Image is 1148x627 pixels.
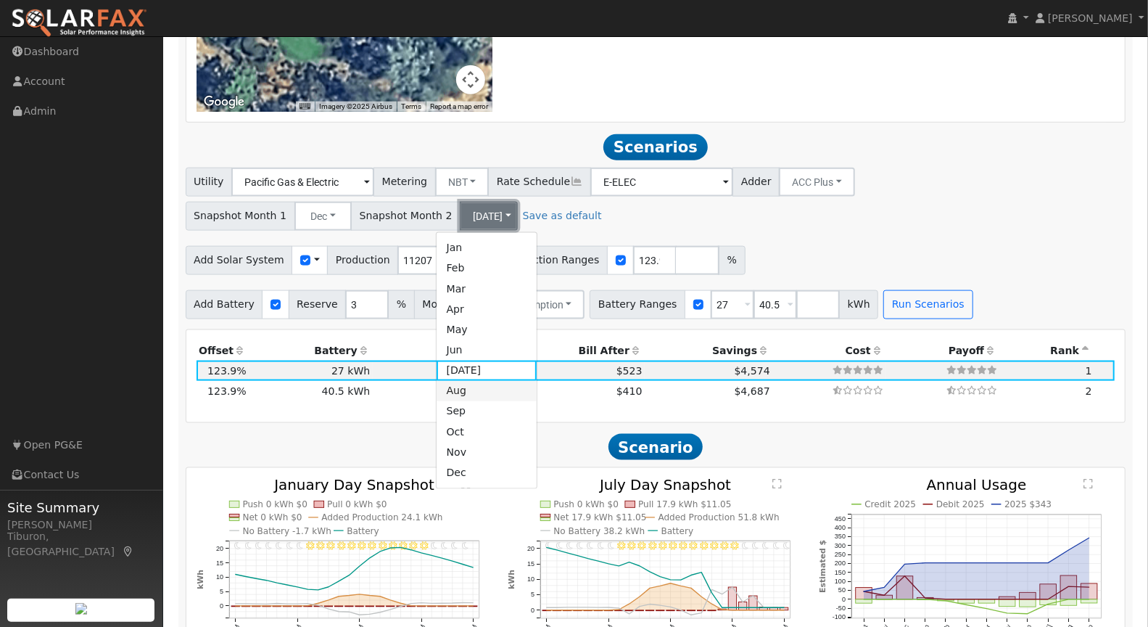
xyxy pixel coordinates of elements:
circle: onclick="" [234,574,237,577]
rect: onclick="" [1020,600,1036,607]
circle: onclick="" [945,562,948,565]
rect: onclick="" [979,600,996,604]
i: 7PM - Clear [742,542,748,550]
circle: onclick="" [471,567,474,570]
text: 200 [835,560,846,567]
text: 10 [216,574,223,581]
text: 150 [835,570,846,577]
circle: onclick="" [648,604,651,607]
circle: onclick="" [904,575,907,578]
rect: onclick="" [999,597,1016,600]
text: 250 [835,552,846,559]
span: Production Ranges [496,246,608,275]
i: 12PM - Clear [358,542,366,550]
circle: onclick="" [883,599,886,602]
i: 9AM - Clear [326,542,334,550]
i: 5PM - Clear [409,542,417,550]
circle: onclick="" [597,560,600,563]
circle: onclick="" [638,596,641,599]
circle: onclick="" [659,605,662,607]
i: 10PM - Clear [773,542,780,550]
span: kWh [839,290,878,319]
i: 5PM - Clear [720,542,728,550]
a: Nov [437,442,537,462]
text: 400 [835,525,846,532]
circle: onclick="" [244,576,247,579]
span: 123.9% [207,385,247,397]
circle: onclick="" [317,605,320,607]
text: 5 [531,591,534,599]
text: Credit 2025 [865,500,917,510]
span: % [719,246,745,275]
span: Rate Schedule [488,168,591,197]
i: 3PM - Clear [389,542,397,550]
i: 8AM - Clear [627,542,635,550]
text: July Day Snapshot [598,477,731,494]
circle: onclick="" [1006,599,1009,602]
circle: onclick="" [327,599,330,602]
i: 10PM - Clear [462,542,468,550]
text: Net 17.9 kWh $11.05 [553,513,646,523]
i: 8PM - Clear [752,542,759,550]
text: No Battery 38.2 kWh [553,526,645,536]
rect: onclick="" [1081,600,1098,604]
circle: onclick="" [286,603,289,606]
circle: onclick="" [618,565,621,568]
text: 20 [527,546,534,553]
circle: onclick="" [924,597,927,600]
img: Google [200,93,248,112]
div: Tiburon, [GEOGRAPHIC_DATA] [7,529,155,560]
i: 1AM - Clear [556,542,563,550]
text: Battery [347,526,379,536]
text: Added Production 24.1 kWh [321,513,442,523]
circle: onclick="" [306,603,309,606]
text: Estimated $ [818,541,827,594]
circle: onclick="" [327,586,330,589]
text: Annual Usage [927,477,1027,494]
span: 2 [1086,385,1092,397]
text: 5 [220,589,223,596]
circle: onclick="" [265,605,268,608]
text: 10 [527,576,534,583]
a: Terms (opens in new tab) [401,102,421,110]
i: 6AM - Clear [297,542,303,550]
i: 6PM - Clear [419,542,427,550]
circle: onclick="" [690,575,693,578]
th: Bill After [505,340,645,361]
i: 12AM - Clear [234,542,241,550]
text: Push 0 kWh $0 [242,500,307,510]
circle: onclick="" [1047,562,1050,565]
span: % [388,290,414,319]
span: Adder [732,168,780,197]
rect: onclick="" [749,597,757,611]
text: kWh [196,570,205,590]
circle: onclick="" [420,602,423,605]
button: NBT [435,168,490,197]
i: 12PM - Clear [669,542,677,550]
a: Sep [437,401,537,422]
text: January Day Snapshot [273,477,434,494]
text: 0 [842,597,846,604]
i: 8PM - Clear [441,542,447,550]
circle: onclick="" [711,589,714,592]
circle: onclick="" [711,592,714,595]
circle: onclick="" [628,562,631,565]
circle: onclick="" [1047,604,1050,607]
i: 5AM - Clear [286,542,292,550]
text: kWh [507,570,516,590]
text: Net 0 kWh $0 [242,513,302,523]
i: 4PM - Clear [399,542,407,550]
input: Select a Utility [231,168,374,197]
rect: onclick="" [1020,593,1036,599]
text: 450 [835,516,846,523]
circle: onclick="" [379,551,381,554]
rect: onclick="" [1040,600,1057,606]
a: Jan [437,238,537,258]
circle: onclick="" [1068,599,1070,602]
circle: onclick="" [286,584,289,587]
circle: onclick="" [638,565,641,568]
i: 2AM - Clear [255,542,262,550]
circle: onclick="" [680,586,682,589]
circle: onclick="" [863,591,866,594]
span: Metering [373,168,436,197]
